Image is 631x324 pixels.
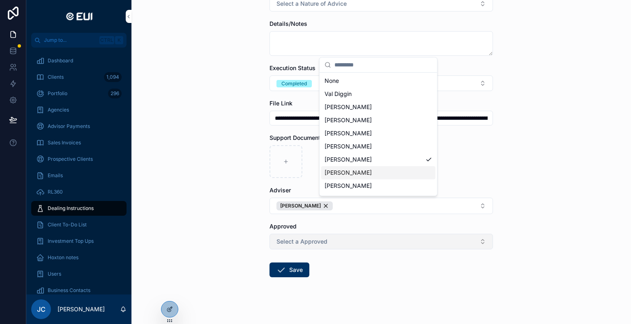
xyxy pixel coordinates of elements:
div: Suggestions [320,73,437,196]
button: Select Button [269,75,493,91]
a: Client To-Do List [31,217,127,232]
a: RL360 [31,185,127,199]
span: Details/Notes [269,20,307,27]
a: Users [31,267,127,281]
span: Ctrl [99,36,114,44]
a: Investment Top Ups [31,234,127,249]
span: [PERSON_NAME] [325,169,372,177]
button: Select Button [269,198,493,214]
span: Jump to... [44,37,96,43]
span: Clients [48,74,64,80]
a: Dealing Instructions [31,201,127,216]
span: [PERSON_NAME] [325,195,372,203]
span: Users [48,271,61,277]
img: App logo [63,10,95,23]
a: Advisor Payments [31,119,127,134]
div: None [321,74,435,87]
a: Prospective Clients [31,152,127,167]
span: [PERSON_NAME] [325,116,372,124]
span: Prospective Clients [48,156,93,162]
span: Portfolio [48,90,67,97]
span: Adviser [269,187,291,194]
span: [PERSON_NAME] [280,203,321,209]
span: Investment Top Ups [48,238,94,244]
a: Clients1,094 [31,70,127,84]
div: scrollable content [26,48,131,294]
span: [PERSON_NAME] [325,103,372,111]
a: Portfolio296 [31,86,127,101]
button: Select Button [269,234,493,249]
span: Advisor Payments [48,123,90,130]
span: RL360 [48,189,63,195]
span: [PERSON_NAME] [325,155,372,164]
span: Select a Approved [276,237,327,246]
span: Agencies [48,107,69,113]
span: File Link [269,100,292,107]
p: [PERSON_NAME] [58,305,105,313]
span: Client To-Do List [48,221,87,228]
span: Sales Invoices [48,139,81,146]
span: Business Contacts [48,287,90,294]
div: 296 [108,89,122,98]
span: Val Diggin [325,90,352,98]
span: Support Documents [269,134,324,141]
span: [PERSON_NAME] [325,142,372,151]
span: Hoxton notes [48,254,78,261]
span: Dashboard [48,57,73,64]
div: Completed [281,80,307,87]
a: Sales Invoices [31,135,127,150]
span: Approved [269,223,297,230]
span: K [116,37,122,43]
a: Business Contacts [31,283,127,298]
button: Jump to...CtrlK [31,33,127,48]
a: Hoxton notes [31,250,127,265]
a: Emails [31,168,127,183]
span: [PERSON_NAME] [325,129,372,137]
a: Dashboard [31,53,127,68]
a: Agencies [31,103,127,117]
button: Unselect 17 [276,201,333,210]
button: Save [269,262,309,277]
div: 1,094 [104,72,122,82]
span: [PERSON_NAME] [325,182,372,190]
span: Emails [48,172,63,179]
span: Dealing Instructions [48,205,94,212]
span: Execution Status [269,64,315,71]
span: JC [37,304,46,314]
